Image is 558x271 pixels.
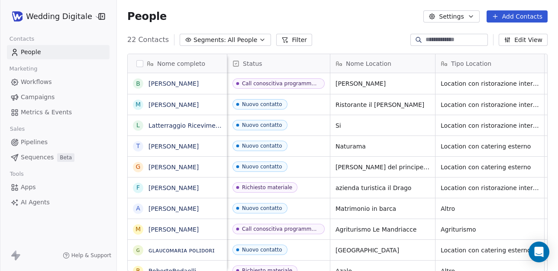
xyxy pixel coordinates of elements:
[335,246,430,255] span: [GEOGRAPHIC_DATA]
[10,9,92,24] button: Wedding Digitale
[499,34,548,46] button: Edit View
[127,35,169,45] span: 22 Contacts
[21,198,50,207] span: AI Agents
[441,225,539,234] span: Agriturismo
[242,247,282,253] div: Nuovo contatto
[148,80,199,87] a: [PERSON_NAME]
[441,142,539,151] span: Location con catering esterno
[335,184,430,192] span: azienda turistica il Drago
[423,10,479,23] button: Settings
[330,54,435,73] div: Nome Location
[335,121,430,130] span: Si
[7,180,110,194] a: Apps
[227,54,330,73] div: Status
[441,184,539,192] span: Location con ristorazione interna
[21,77,52,87] span: Workflows
[6,168,27,181] span: Tools
[136,121,140,130] div: L
[7,195,110,210] a: AI Agents
[148,143,199,150] a: [PERSON_NAME]
[529,242,549,262] div: Open Intercom Messenger
[136,183,140,192] div: F
[21,183,36,192] span: Apps
[12,11,23,22] img: WD-pittogramma.png
[7,135,110,149] a: Pipelines
[7,105,110,119] a: Metrics & Events
[346,59,391,68] span: Nome Location
[242,122,282,128] div: Nuovo contatto
[21,138,48,147] span: Pipelines
[335,225,430,234] span: Agriturismo Le Mandriacce
[487,10,548,23] button: Add Contacts
[242,226,319,232] div: Call conoscitiva programmata
[335,142,430,151] span: Naturama
[441,163,539,171] span: Location con catering esterno
[441,121,539,130] span: Location con ristorazione interna
[228,35,257,45] span: All People
[21,153,54,162] span: Sequences
[7,75,110,89] a: Workflows
[242,101,282,107] div: Nuovo contatto
[63,252,111,259] a: Help & Support
[242,164,282,170] div: Nuovo contatto
[71,252,111,259] span: Help & Support
[243,59,262,68] span: Status
[157,59,205,68] span: Nome completo
[441,79,539,88] span: Location con ristorazione interna
[242,81,319,87] div: Call conoscitiva programmata
[335,204,430,213] span: Matrimonio in barca
[21,108,72,117] span: Metrics & Events
[276,34,312,46] button: Filter
[242,143,282,149] div: Nuovo contatto
[7,45,110,59] a: People
[6,32,38,45] span: Contacts
[194,35,226,45] span: Segments:
[135,225,141,234] div: M
[441,204,539,213] span: Altro
[21,93,55,102] span: Campaigns
[435,54,544,73] div: Tipo Location
[127,10,167,23] span: People
[21,48,41,57] span: People
[148,205,199,212] a: [PERSON_NAME]
[242,184,292,190] div: Richiesto materiale
[148,164,199,171] a: [PERSON_NAME]
[148,226,199,233] a: [PERSON_NAME]
[148,101,199,108] a: [PERSON_NAME]
[6,123,29,135] span: Sales
[451,59,491,68] span: Tipo Location
[335,79,430,88] span: [PERSON_NAME]
[135,100,141,109] div: M
[136,79,140,88] div: B
[335,163,430,171] span: [PERSON_NAME] del principe Dimora di Charme
[441,246,539,255] span: Location con catering esterno
[26,11,92,22] span: Wedding Digitale
[6,62,41,75] span: Marketing
[148,247,215,254] a: ɢʟᴀᴜᴄᴏᴍᴀʀɪᴀ ᴘᴏʟɪᴅᴏʀɪ
[128,54,227,73] div: Nome completo
[136,142,140,151] div: T
[148,122,223,129] a: Latterraggio Ricevimenti
[441,100,539,109] span: Location con ristorazione interna
[148,184,199,191] a: [PERSON_NAME]
[57,153,74,162] span: Beta
[7,150,110,165] a: SequencesBeta
[136,245,140,255] div: ɢ
[136,204,140,213] div: A
[136,162,141,171] div: G
[7,90,110,104] a: Campaigns
[335,100,430,109] span: Ristorante il [PERSON_NAME]
[242,205,282,211] div: Nuovo contatto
